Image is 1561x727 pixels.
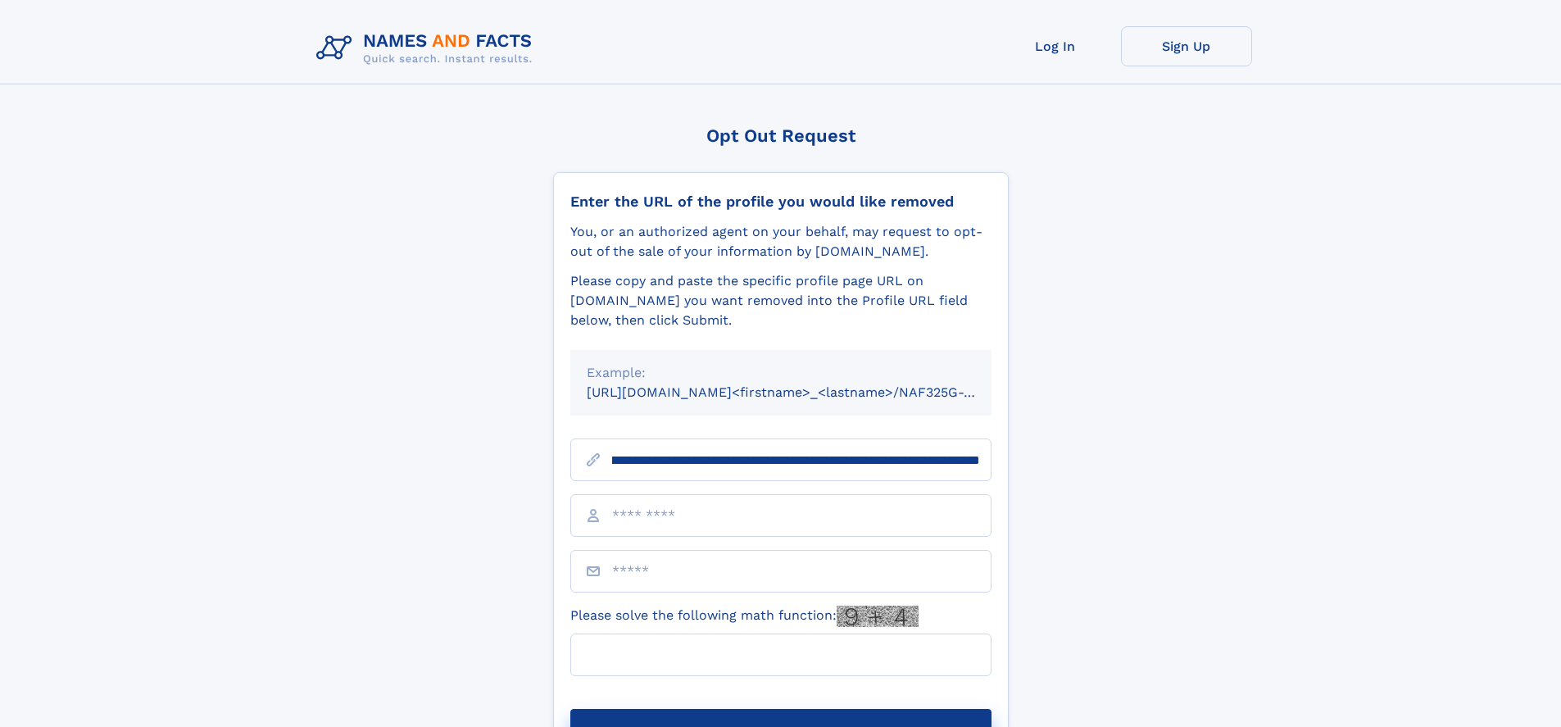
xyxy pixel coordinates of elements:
[990,26,1121,66] a: Log In
[553,125,1009,146] div: Opt Out Request
[570,271,992,330] div: Please copy and paste the specific profile page URL on [DOMAIN_NAME] you want removed into the Pr...
[570,193,992,211] div: Enter the URL of the profile you would like removed
[1121,26,1252,66] a: Sign Up
[587,363,975,383] div: Example:
[310,26,546,70] img: Logo Names and Facts
[570,222,992,261] div: You, or an authorized agent on your behalf, may request to opt-out of the sale of your informatio...
[587,384,1023,400] small: [URL][DOMAIN_NAME]<firstname>_<lastname>/NAF325G-xxxxxxxx
[570,606,919,627] label: Please solve the following math function:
